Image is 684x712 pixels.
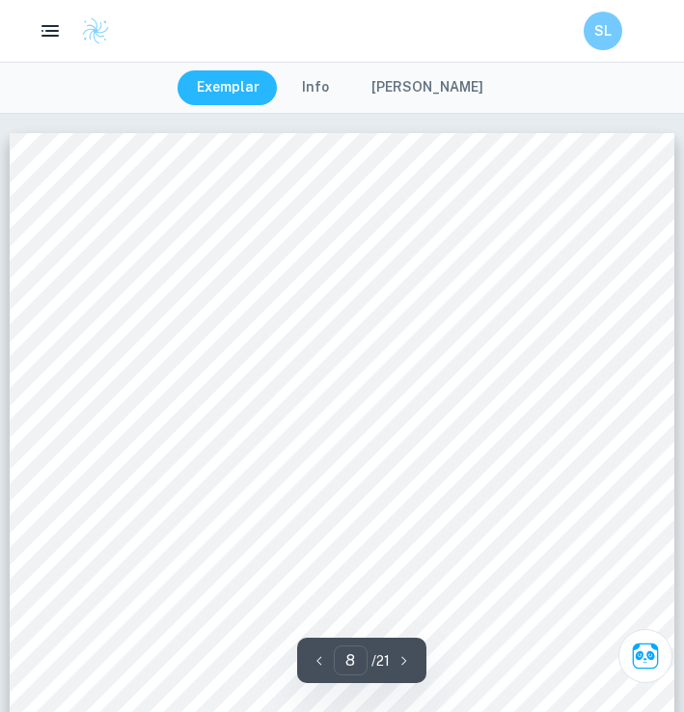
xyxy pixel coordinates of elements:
button: Ask Clai [618,629,672,683]
button: [PERSON_NAME] [352,70,503,105]
img: Clastify logo [81,16,110,45]
p: / 21 [371,650,390,671]
a: Clastify logo [69,16,110,45]
button: Exemplar [178,70,279,105]
button: SL [584,12,622,50]
h6: SL [592,20,615,41]
button: Info [283,70,348,105]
